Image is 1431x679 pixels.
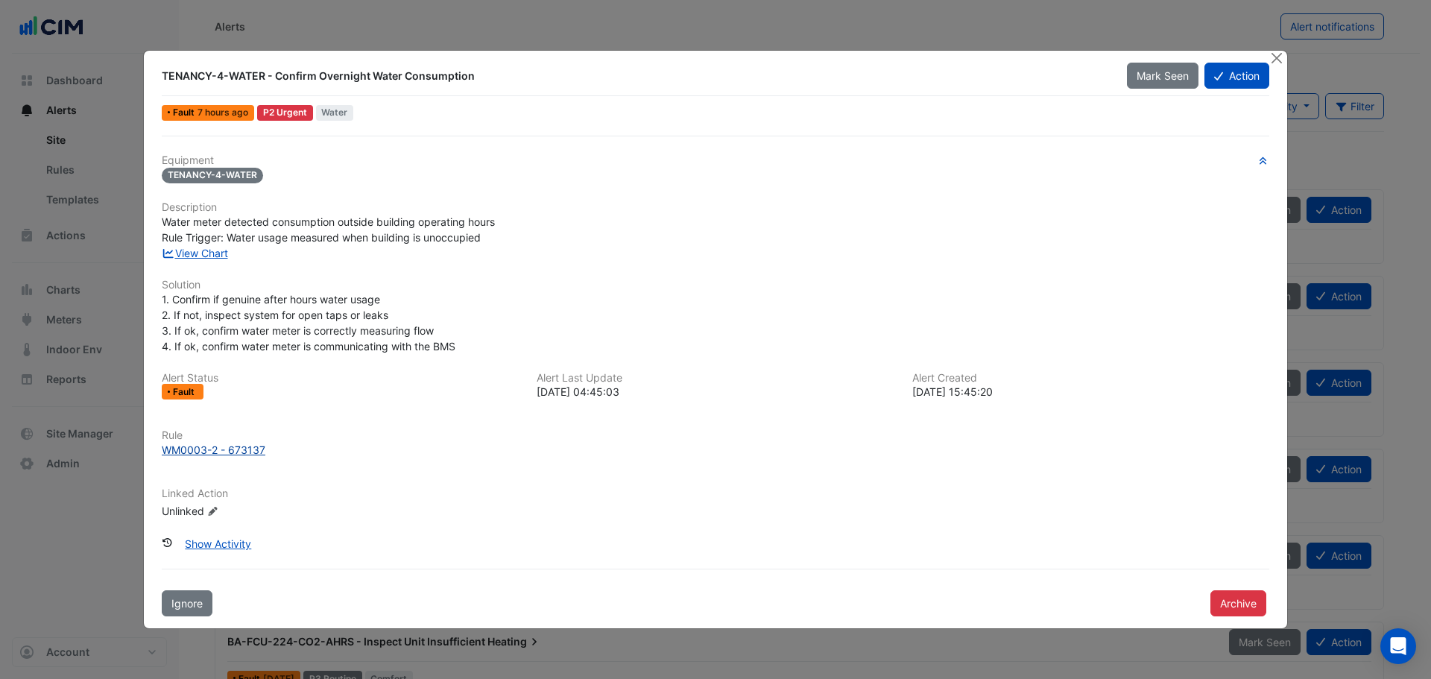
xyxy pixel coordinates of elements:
h6: Rule [162,429,1269,442]
span: 1. Confirm if genuine after hours water usage 2. If not, inspect system for open taps or leaks 3.... [162,293,455,353]
h6: Alert Last Update [537,372,894,385]
h6: Solution [162,279,1269,291]
div: Open Intercom Messenger [1380,628,1416,664]
span: Fault [173,388,198,397]
button: Action [1204,63,1269,89]
span: Mark Seen [1137,69,1189,82]
div: Unlinked [162,503,341,519]
div: P2 Urgent [257,105,313,121]
span: Fault [173,108,198,117]
h6: Alert Status [162,372,519,385]
a: View Chart [162,247,228,259]
div: [DATE] 15:45:20 [912,384,1269,399]
span: TENANCY-4-WATER [162,168,263,183]
button: Close [1269,51,1284,66]
fa-icon: Edit Linked Action [207,506,218,517]
h6: Equipment [162,154,1269,167]
button: Archive [1210,590,1266,616]
span: Water meter detected consumption outside building operating hours Rule Trigger: Water usage measu... [162,215,495,244]
button: Mark Seen [1127,63,1198,89]
span: Wed 15-Oct-2025 02:45 AEDT [198,107,248,118]
span: Ignore [171,597,203,610]
h6: Alert Created [912,372,1269,385]
div: TENANCY-4-WATER - Confirm Overnight Water Consumption [162,69,1109,83]
h6: Linked Action [162,487,1269,500]
button: Ignore [162,590,212,616]
h6: Description [162,201,1269,214]
div: WM0003-2 - 673137 [162,442,265,458]
button: Show Activity [175,531,261,557]
span: Water [316,105,354,121]
a: WM0003-2 - 673137 [162,442,1269,458]
div: [DATE] 04:45:03 [537,384,894,399]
